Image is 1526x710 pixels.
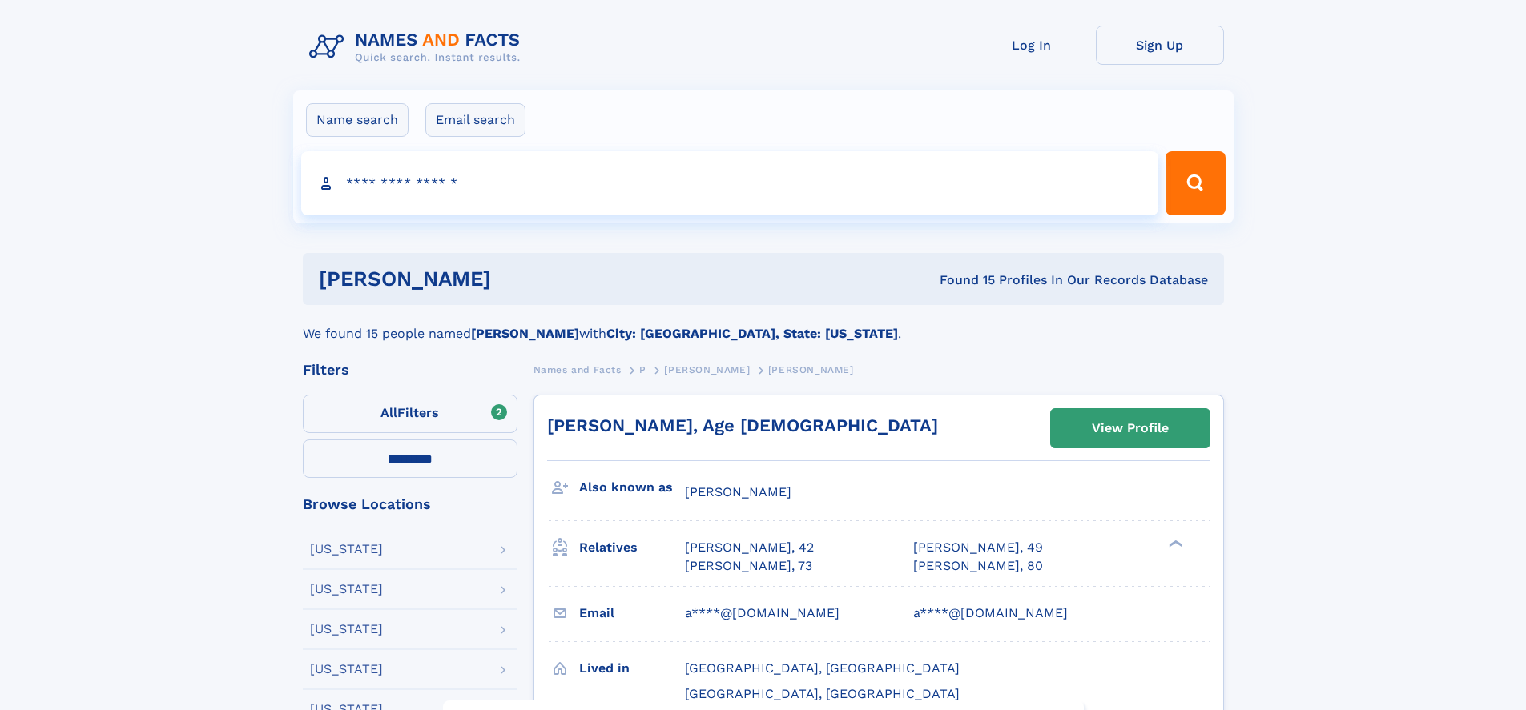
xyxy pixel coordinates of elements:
div: [US_STATE] [310,663,383,676]
a: [PERSON_NAME], 73 [685,557,812,575]
a: [PERSON_NAME], 49 [913,539,1043,556]
a: [PERSON_NAME], 42 [685,539,814,556]
div: Filters [303,363,517,377]
b: [PERSON_NAME] [471,326,579,341]
div: Browse Locations [303,497,517,511]
span: [GEOGRAPHIC_DATA], [GEOGRAPHIC_DATA] [685,686,960,701]
label: Email search [425,103,525,137]
div: [US_STATE] [310,583,383,596]
h3: Email [579,600,685,627]
label: Filters [303,395,517,433]
a: P [639,359,646,379]
input: search input [301,151,1159,215]
label: Name search [306,103,409,137]
span: P [639,364,646,375]
a: Names and Facts [533,359,622,379]
h3: Relatives [579,534,685,561]
a: [PERSON_NAME], Age [DEMOGRAPHIC_DATA] [547,415,938,435]
span: [GEOGRAPHIC_DATA], [GEOGRAPHIC_DATA] [685,660,960,676]
a: View Profile [1051,409,1210,447]
div: We found 15 people named with . [303,305,1224,343]
div: [US_STATE] [310,543,383,556]
div: View Profile [1092,410,1169,447]
img: Logo Names and Facts [303,26,533,69]
a: [PERSON_NAME], 80 [913,557,1043,575]
h3: Also known as [579,474,685,501]
a: [PERSON_NAME] [664,359,750,379]
div: ❯ [1165,539,1184,549]
div: Found 15 Profiles In Our Records Database [715,271,1208,289]
h3: Lived in [579,655,685,682]
button: Search Button [1166,151,1225,215]
a: Sign Up [1096,26,1224,65]
span: [PERSON_NAME] [768,364,854,375]
span: [PERSON_NAME] [685,484,791,499]
h1: [PERSON_NAME] [319,269,715,289]
span: All [380,405,397,420]
div: [US_STATE] [310,623,383,636]
b: City: [GEOGRAPHIC_DATA], State: [US_STATE] [606,326,898,341]
a: Log In [968,26,1096,65]
span: [PERSON_NAME] [664,364,750,375]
